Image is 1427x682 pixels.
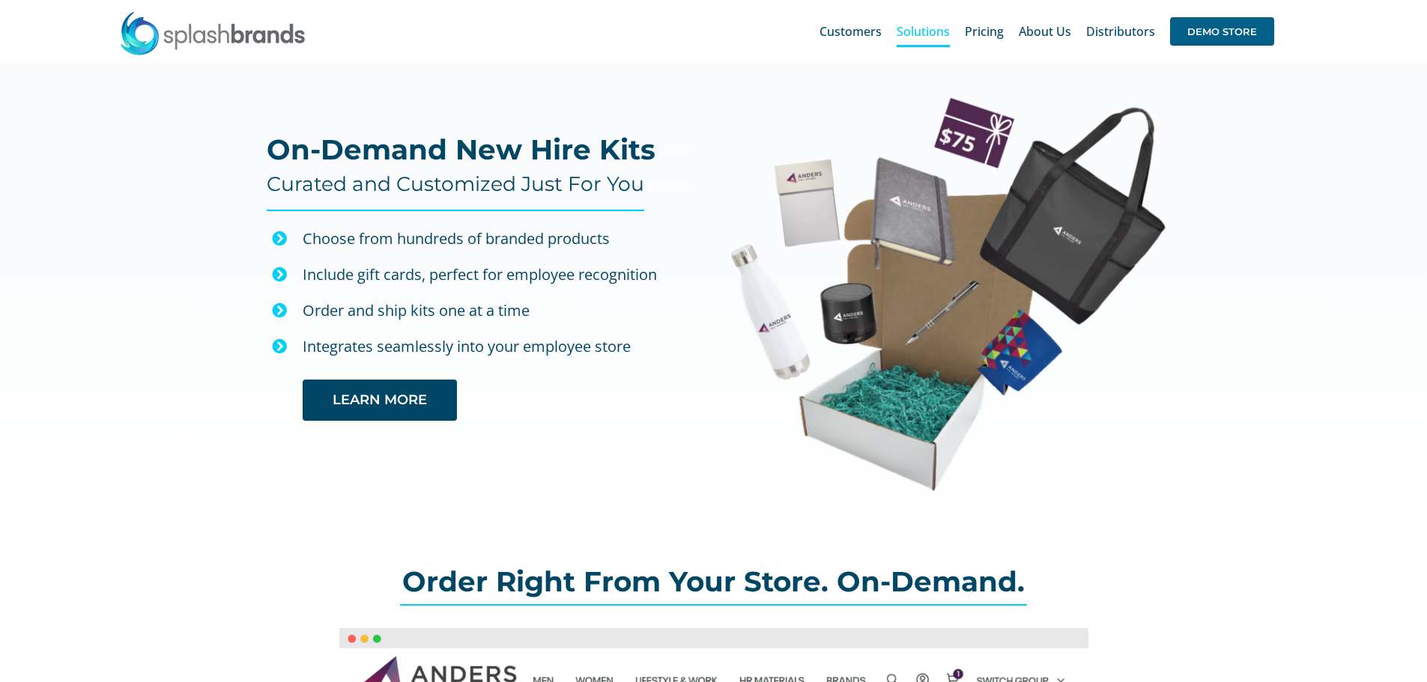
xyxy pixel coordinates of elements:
[897,25,950,37] span: Solutions
[1170,7,1274,55] a: DEMO STORE
[965,7,1004,55] a: Pricing
[303,226,687,252] div: Choose from hundreds of branded products
[1019,25,1071,37] span: About Us
[965,25,1004,37] span: Pricing
[303,298,687,323] p: Order and ship kits one at a time
[402,564,1025,598] span: Order Right From Your Store. On-Demand.
[1086,25,1155,37] span: Distributors
[1086,7,1155,55] a: Distributors
[819,7,1274,55] nav: Main Menu
[267,135,655,165] h2: On-Demand New Hire Kits
[303,380,457,421] a: LEARN MORE
[333,392,427,408] span: LEARN MORE
[119,10,306,55] img: SplashBrands.com Logo
[819,25,882,37] span: Customers
[267,172,644,196] h4: Curated and Customized Just For You
[1170,17,1274,46] span: DEMO STORE
[303,262,687,287] div: Include gift cards, perfect for employee recognition
[303,334,687,359] p: Integrates seamlessly into your employee store
[819,7,882,55] a: Customers
[730,96,1166,492] img: Anders New Hire Kit Web Image-01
